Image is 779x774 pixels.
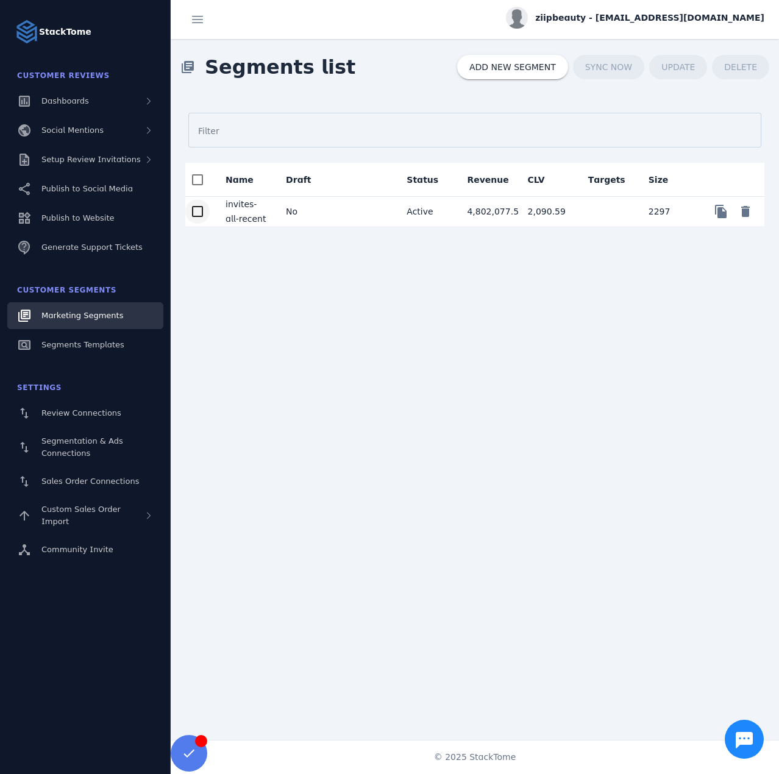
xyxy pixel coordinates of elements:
a: Publish to Social Media [7,176,163,202]
span: Marketing Segments [41,311,123,320]
mat-cell: 4,802,077.50 [457,197,518,226]
a: Generate Support Tickets [7,234,163,261]
button: ADD NEW SEGMENT [457,55,568,79]
div: CLV [528,174,556,186]
mat-cell: 2,090.59 [518,197,578,226]
span: Custom Sales Order Import [41,505,121,526]
span: Review Connections [41,408,121,417]
mat-cell: 2297 [639,197,699,226]
span: Customer Segments [17,286,116,294]
mat-icon: library_books [180,60,195,74]
span: © 2025 StackTome [434,751,516,764]
div: Draft [286,174,322,186]
img: profile.jpg [506,7,528,29]
span: ziipbeauty - [EMAIL_ADDRESS][DOMAIN_NAME] [535,12,764,24]
div: Revenue [467,174,508,186]
span: Sales Order Connections [41,477,139,486]
div: Size [649,174,680,186]
span: Setup Review Invitations [41,155,141,164]
span: Community Invite [41,545,113,554]
mat-cell: invites-all-recent [216,197,276,226]
span: Generate Support Tickets [41,243,143,252]
strong: StackTome [39,26,91,38]
div: Revenue [467,174,519,186]
div: Status [407,174,438,186]
div: Name [226,174,254,186]
span: Publish to Website [41,213,114,222]
a: Publish to Website [7,205,163,232]
a: Community Invite [7,536,163,563]
span: Dashboards [41,96,89,105]
button: ziipbeauty - [EMAIL_ADDRESS][DOMAIN_NAME] [506,7,764,29]
span: Customer Reviews [17,71,110,80]
img: Logo image [15,20,39,44]
mat-cell: No [276,197,336,226]
span: Settings [17,383,62,392]
a: Segmentation & Ads Connections [7,429,163,466]
span: Segmentation & Ads Connections [41,436,123,458]
span: Segments Templates [41,340,124,349]
span: ADD NEW SEGMENT [469,63,556,71]
div: Name [226,174,265,186]
a: Segments Templates [7,332,163,358]
mat-cell: Active [397,197,457,226]
span: Segments list [195,43,365,91]
span: Publish to Social Media [41,184,133,193]
a: Review Connections [7,400,163,427]
div: Status [407,174,449,186]
a: Sales Order Connections [7,468,163,495]
button: Delete [733,199,758,224]
div: CLV [528,174,545,186]
mat-label: Filter [198,126,219,136]
mat-header-cell: Targets [578,163,639,197]
button: Copy [709,199,733,224]
a: Marketing Segments [7,302,163,329]
div: Draft [286,174,311,186]
span: Social Mentions [41,126,104,135]
div: Size [649,174,669,186]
